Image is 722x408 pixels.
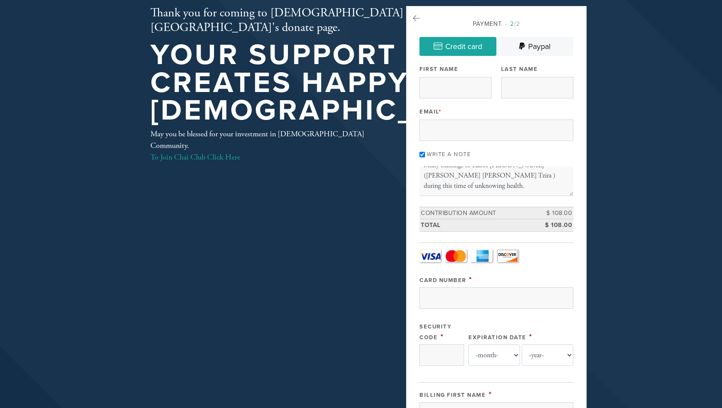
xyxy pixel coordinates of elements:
[419,19,573,28] div: Payment
[505,20,520,28] span: /2
[419,249,441,262] a: Visa
[469,275,472,284] span: This field is required.
[419,392,486,399] label: Billing First Name
[496,37,573,56] a: Paypal
[468,334,526,341] label: Expiration Date
[510,20,514,28] span: 2
[150,6,519,35] h2: Thank you for coming to [DEMOGRAPHIC_DATA][GEOGRAPHIC_DATA]'s donate page.
[445,249,467,262] a: MasterCard
[419,207,535,219] td: Contribution Amount
[419,323,451,341] label: Security Code
[535,219,573,232] td: $ 108.00
[468,344,520,366] select: Expiration Date month
[427,151,471,158] label: Write a note
[419,108,441,116] label: Email
[497,249,518,262] a: Discover
[419,37,496,56] a: Credit card
[489,390,492,399] span: This field is required.
[150,152,240,162] a: To Join Chai Club Click Here
[535,207,573,219] td: $ 108.00
[439,108,442,115] span: This field is required.
[419,65,458,73] label: First Name
[522,344,573,366] select: Expiration Date year
[501,65,538,73] label: Last Name
[150,41,519,125] h1: Your support creates happy [DEMOGRAPHIC_DATA]!
[419,219,535,232] td: Total
[471,249,493,262] a: Amex
[441,332,444,341] span: This field is required.
[150,128,378,163] div: May you be blessed for your investment in [DEMOGRAPHIC_DATA] Community.
[529,332,532,341] span: This field is required.
[419,277,466,284] label: Card Number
